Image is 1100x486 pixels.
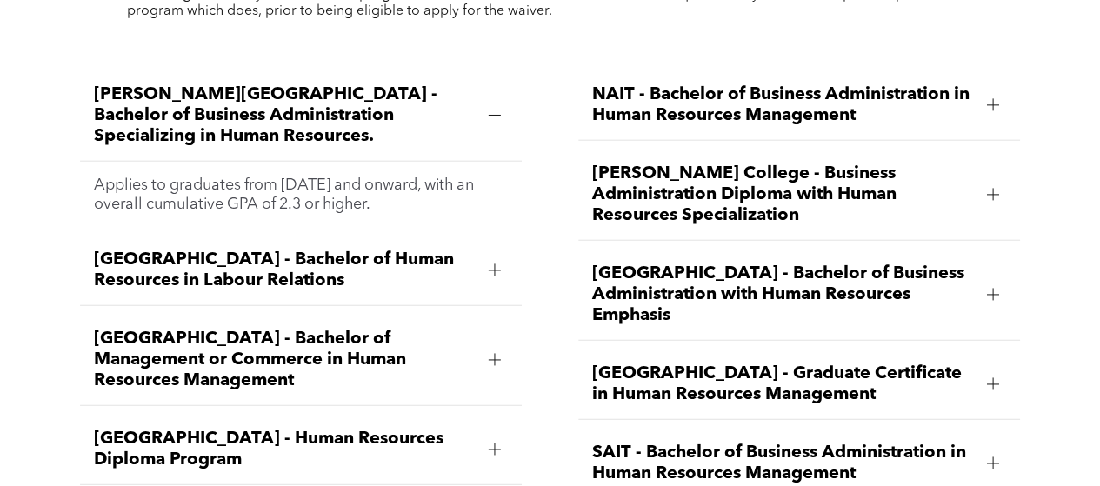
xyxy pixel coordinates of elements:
[592,163,973,226] span: [PERSON_NAME] College - Business Administration Diploma with Human Resources Specialization
[592,443,973,484] span: SAIT - Bachelor of Business Administration in Human Resources Management
[592,363,973,405] span: [GEOGRAPHIC_DATA] - Graduate Certificate in Human Resources Management
[592,84,973,126] span: NAIT - Bachelor of Business Administration in Human Resources Management
[94,250,475,291] span: [GEOGRAPHIC_DATA] - Bachelor of Human Resources in Labour Relations
[94,176,508,214] p: Applies to graduates from [DATE] and onward, with an overall cumulative GPA of 2.3 or higher.
[94,329,475,391] span: [GEOGRAPHIC_DATA] - Bachelor of Management or Commerce in Human Resources Management
[592,263,973,326] span: [GEOGRAPHIC_DATA] - Bachelor of Business Administration with Human Resources Emphasis
[94,84,475,147] span: [PERSON_NAME][GEOGRAPHIC_DATA] - Bachelor of Business Administration Specializing in Human Resour...
[94,429,475,470] span: [GEOGRAPHIC_DATA] - Human Resources Diploma Program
